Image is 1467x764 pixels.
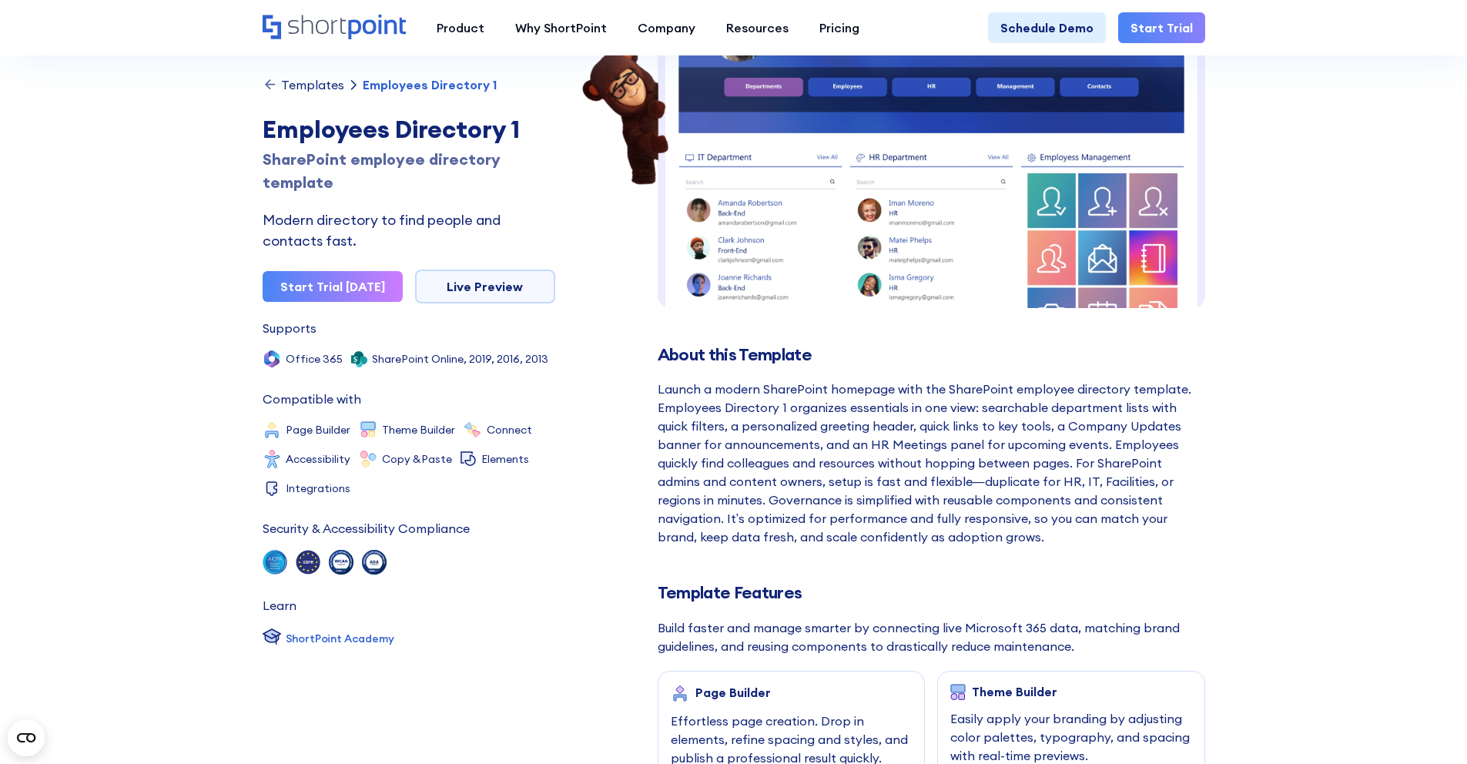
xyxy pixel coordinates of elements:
[421,12,500,43] a: Product
[487,424,532,435] div: Connect
[263,209,555,251] div: Modern directory to find people and contacts fast.
[263,148,555,194] div: SharePoint employee directory template
[481,454,529,464] div: Elements
[286,424,350,435] div: Page Builder
[382,454,452,464] div: Copy &Paste
[622,12,711,43] a: Company
[286,454,350,464] div: Accessibility
[972,685,1057,699] div: Theme Builder
[263,77,344,92] a: Templates
[711,12,804,43] a: Resources
[819,18,859,37] div: Pricing
[372,354,548,364] div: SharePoint Online, 2019, 2016, 2013
[415,270,555,303] a: Live Preview
[804,12,875,43] a: Pricing
[638,18,695,37] div: Company
[263,322,317,334] div: Supports
[658,345,1205,364] h2: About this Template
[726,18,789,37] div: Resources
[658,618,1205,655] div: Build faster and manage smarter by connecting live Microsoft 365 data, matching brand guidelines,...
[500,12,622,43] a: Why ShortPoint
[263,15,406,41] a: Home
[988,12,1106,43] a: Schedule Demo
[363,79,497,91] div: Employees Directory 1
[382,424,455,435] div: Theme Builder
[286,354,343,364] div: Office 365
[281,79,344,91] div: Templates
[515,18,607,37] div: Why ShortPoint
[263,271,403,302] a: Start Trial [DATE]
[286,483,350,494] div: Integrations
[286,631,394,647] div: ShortPoint Academy
[658,380,1205,546] div: Launch a modern SharePoint homepage with the SharePoint employee directory template. Employees Di...
[263,627,394,650] a: ShortPoint Academy
[8,719,45,756] button: Open CMP widget
[1390,690,1467,764] iframe: Chat Widget
[263,393,361,405] div: Compatible with
[695,685,771,699] div: Page Builder
[263,599,296,612] div: Learn
[263,550,287,575] img: soc 2
[263,111,555,148] div: Employees Directory 1
[658,583,1205,602] h2: Template Features
[437,18,484,37] div: Product
[1118,12,1205,43] a: Start Trial
[263,522,470,534] div: Security & Accessibility Compliance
